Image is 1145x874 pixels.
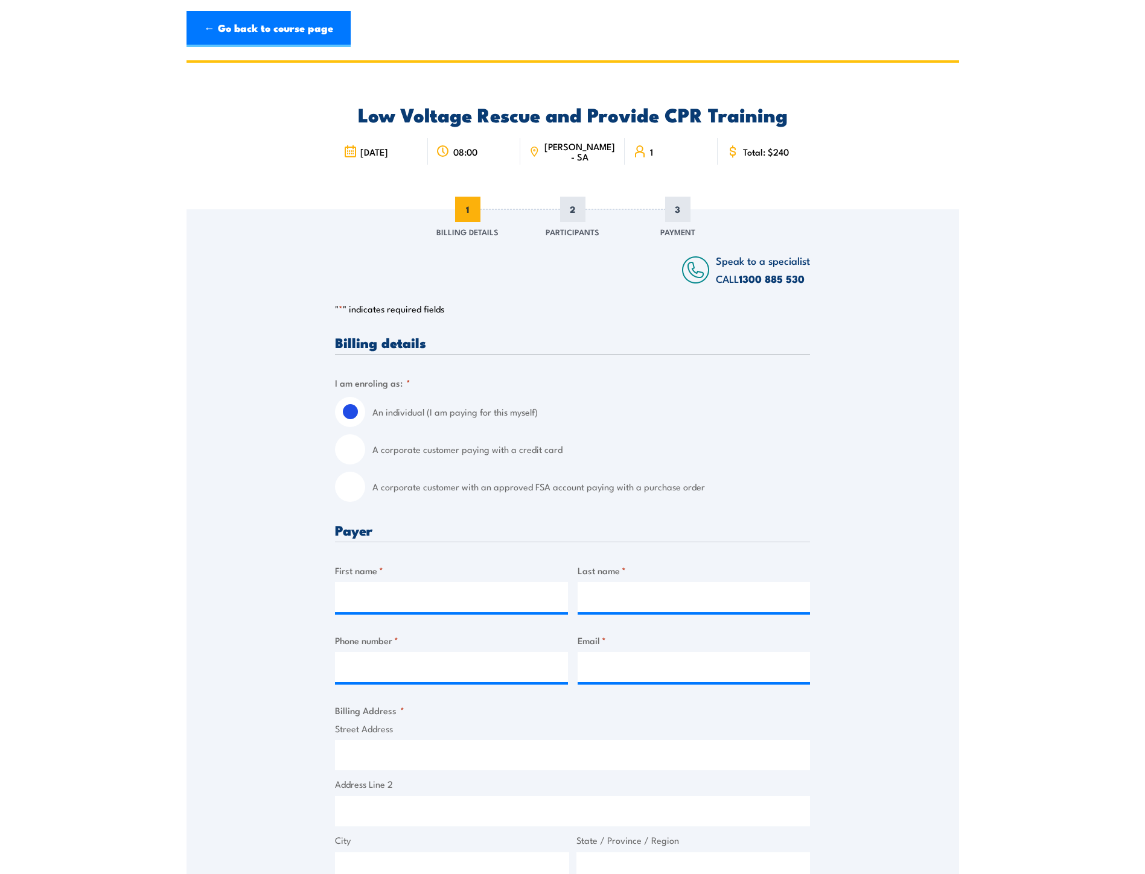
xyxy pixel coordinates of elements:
[665,197,691,222] span: 3
[372,472,810,502] label: A corporate customer with an approved FSA account paying with a purchase order
[560,197,585,222] span: 2
[576,834,811,847] label: State / Province / Region
[660,226,695,238] span: Payment
[372,434,810,464] label: A corporate customer paying with a credit card
[335,703,404,717] legend: Billing Address
[743,147,789,157] span: Total: $240
[187,11,351,47] a: ← Go back to course page
[335,106,810,122] h2: Low Voltage Rescue and Provide CPR Training
[455,197,480,222] span: 1
[436,226,499,238] span: Billing Details
[335,722,810,736] label: Street Address
[716,253,810,286] span: Speak to a specialist CALL
[578,563,811,577] label: Last name
[335,523,810,537] h3: Payer
[335,834,569,847] label: City
[578,633,811,647] label: Email
[650,147,653,157] span: 1
[546,226,599,238] span: Participants
[372,397,810,427] label: An individual (I am paying for this myself)
[739,271,805,287] a: 1300 885 530
[335,563,568,577] label: First name
[360,147,388,157] span: [DATE]
[453,147,477,157] span: 08:00
[335,633,568,647] label: Phone number
[335,303,810,315] p: " " indicates required fields
[335,777,810,791] label: Address Line 2
[543,141,616,162] span: [PERSON_NAME] - SA
[335,376,410,390] legend: I am enroling as:
[335,335,810,349] h3: Billing details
